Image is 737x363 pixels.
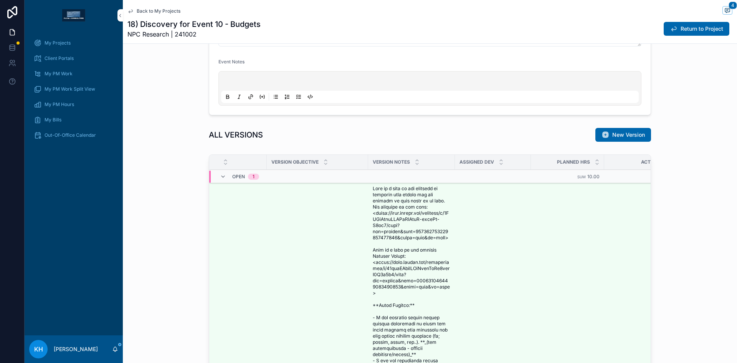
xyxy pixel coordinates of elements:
span: Open [232,174,245,180]
span: My Bills [45,117,61,123]
a: Back to My Projects [127,8,180,14]
img: App logo [62,9,85,22]
p: [PERSON_NAME] [54,345,98,353]
span: Client Portals [45,55,74,61]
span: My PM Work [45,71,73,77]
a: My Bills [29,113,118,127]
span: Back to My Projects [137,8,180,14]
span: New Version [612,131,645,139]
small: Sum [577,175,586,179]
span: Actual Hrs [641,159,671,165]
h1: 18) Discovery for Event 10 - Budgets [127,19,261,30]
button: New Version [595,128,651,142]
span: My PM Work Split View [45,86,95,92]
span: KH [34,345,43,354]
a: My PM Work [29,67,118,81]
span: Version Objective [271,159,319,165]
span: Event Notes [218,59,245,65]
span: Version Notes [373,159,410,165]
span: 4 [729,2,737,9]
div: scrollable content [25,31,123,152]
span: Out-Of-Office Calendar [45,132,96,138]
a: My PM Hours [29,98,118,111]
span: Planned Hrs [557,159,590,165]
span: 10.00 [587,174,600,179]
button: Return to Project [664,22,729,36]
button: 4 [722,6,732,16]
h1: ALL VERSIONS [209,129,263,140]
span: Assigned Dev [459,159,494,165]
span: NPC Research | 241002 [127,30,261,39]
a: Client Portals [29,51,118,65]
div: 1 [253,174,254,180]
a: Out-Of-Office Calendar [29,128,118,142]
a: My Projects [29,36,118,50]
span: My Projects [45,40,71,46]
a: My PM Work Split View [29,82,118,96]
span: Return to Project [681,25,723,33]
span: My PM Hours [45,101,74,108]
